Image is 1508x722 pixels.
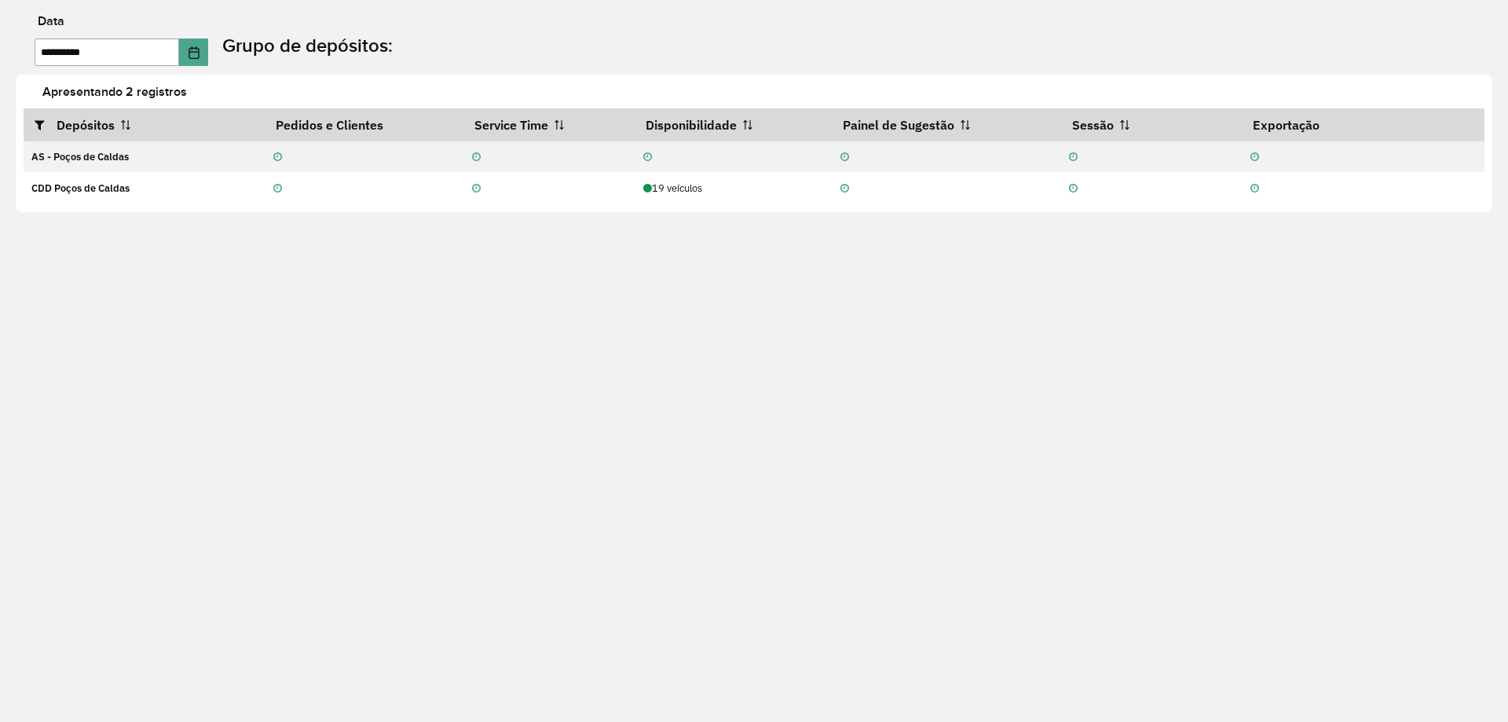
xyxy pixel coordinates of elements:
i: Não realizada [840,184,849,194]
th: Depósitos [24,108,265,141]
th: Pedidos e Clientes [265,108,464,141]
i: Não realizada [273,184,282,194]
i: Não realizada [472,184,481,194]
label: Grupo de depósitos: [222,31,393,60]
i: Não realizada [1069,152,1078,163]
th: Service Time [464,108,635,141]
th: Sessão [1061,108,1243,141]
label: Data [38,12,64,31]
i: Não realizada [840,152,849,163]
i: Abrir/fechar filtros [35,119,57,131]
th: Painel de Sugestão [833,108,1061,141]
i: Não realizada [273,152,282,163]
button: Choose Date [179,38,209,66]
i: Não realizada [472,152,481,163]
i: Não realizada [643,152,652,163]
strong: AS - Poços de Caldas [31,150,129,163]
div: 19 veículos [643,181,824,196]
i: Não realizada [1250,184,1259,194]
th: Exportação [1243,108,1484,141]
i: Não realizada [1250,152,1259,163]
strong: CDD Poços de Caldas [31,181,130,195]
th: Disponibilidade [635,108,832,141]
i: Não realizada [1069,184,1078,194]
